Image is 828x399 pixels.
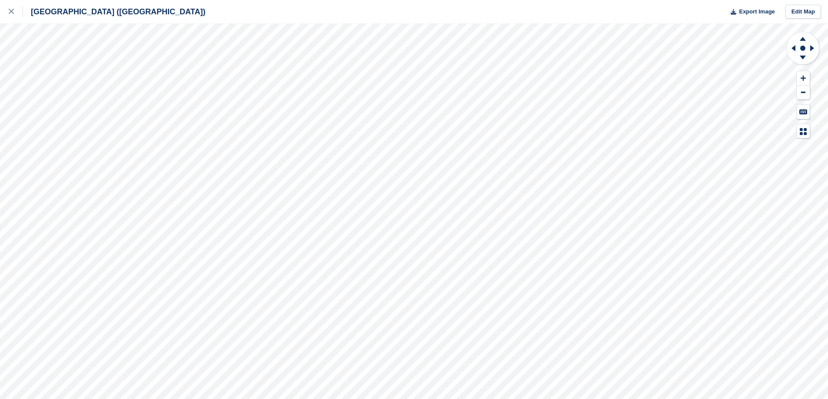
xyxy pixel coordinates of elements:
button: Zoom Out [797,86,810,100]
a: Edit Map [785,5,821,19]
button: Keyboard Shortcuts [797,105,810,119]
button: Export Image [725,5,775,19]
span: Export Image [739,7,775,16]
div: [GEOGRAPHIC_DATA] ([GEOGRAPHIC_DATA]) [23,7,206,17]
button: Map Legend [797,124,810,138]
button: Zoom In [797,71,810,86]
